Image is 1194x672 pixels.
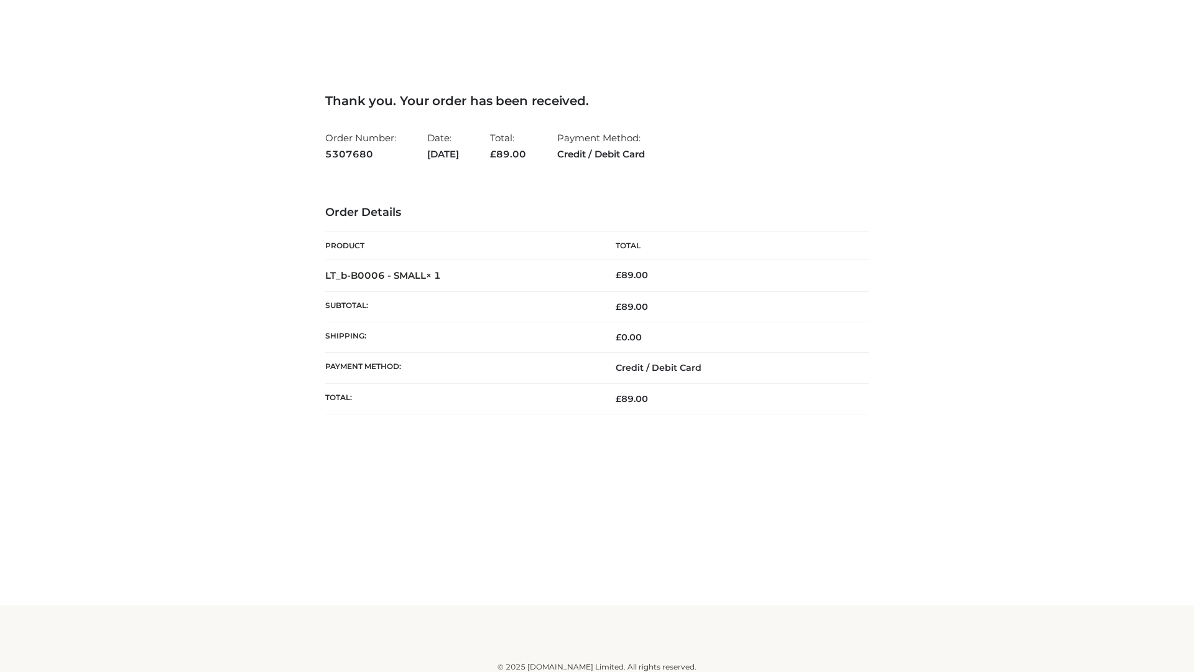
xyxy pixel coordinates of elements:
th: Product [325,232,597,260]
td: Credit / Debit Card [597,353,869,383]
th: Total: [325,383,597,414]
th: Payment method: [325,353,597,383]
strong: Credit / Debit Card [557,146,645,162]
strong: LT_b-B0006 - SMALL [325,269,441,281]
li: Payment Method: [557,127,645,165]
th: Total [597,232,869,260]
span: £ [490,148,496,160]
th: Subtotal: [325,291,597,322]
span: 89.00 [616,393,648,404]
bdi: 0.00 [616,332,642,343]
span: £ [616,393,621,404]
strong: 5307680 [325,146,396,162]
bdi: 89.00 [616,269,648,281]
li: Total: [490,127,526,165]
span: £ [616,301,621,312]
li: Order Number: [325,127,396,165]
th: Shipping: [325,322,597,353]
strong: [DATE] [427,146,459,162]
h3: Thank you. Your order has been received. [325,93,869,108]
li: Date: [427,127,459,165]
strong: × 1 [426,269,441,281]
h3: Order Details [325,206,869,220]
span: £ [616,332,621,343]
span: 89.00 [490,148,526,160]
span: £ [616,269,621,281]
span: 89.00 [616,301,648,312]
